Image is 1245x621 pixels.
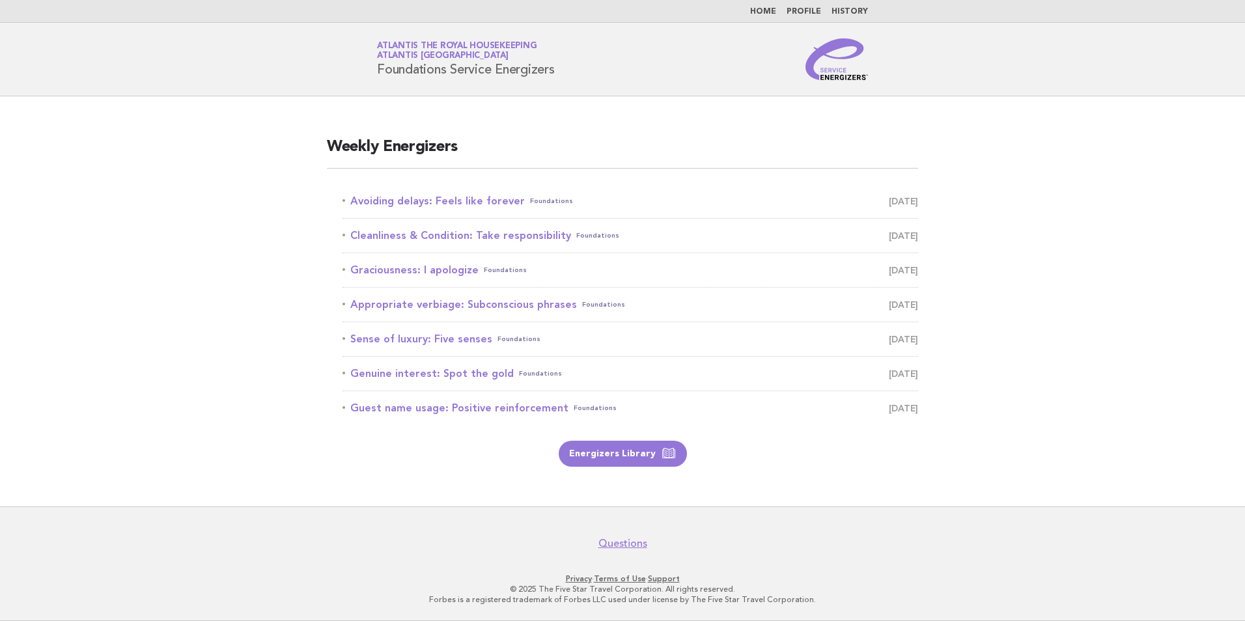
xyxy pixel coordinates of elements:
[598,537,647,550] a: Questions
[224,573,1021,584] p: · ·
[377,42,555,76] h1: Foundations Service Energizers
[832,8,868,16] a: History
[343,296,918,314] a: Appropriate verbiage: Subconscious phrasesFoundations [DATE]
[889,192,918,210] span: [DATE]
[566,574,592,583] a: Privacy
[343,261,918,279] a: Graciousness: I apologizeFoundations [DATE]
[576,227,619,245] span: Foundations
[377,42,537,60] a: Atlantis the Royal HousekeepingAtlantis [GEOGRAPHIC_DATA]
[889,261,918,279] span: [DATE]
[750,8,776,16] a: Home
[787,8,821,16] a: Profile
[224,594,1021,605] p: Forbes is a registered trademark of Forbes LLC used under license by The Five Star Travel Corpora...
[519,365,562,383] span: Foundations
[343,227,918,245] a: Cleanliness & Condition: Take responsibilityFoundations [DATE]
[889,365,918,383] span: [DATE]
[377,52,509,61] span: Atlantis [GEOGRAPHIC_DATA]
[648,574,680,583] a: Support
[484,261,527,279] span: Foundations
[805,38,868,80] img: Service Energizers
[889,227,918,245] span: [DATE]
[343,365,918,383] a: Genuine interest: Spot the goldFoundations [DATE]
[497,330,540,348] span: Foundations
[559,441,687,467] a: Energizers Library
[327,137,918,169] h2: Weekly Energizers
[889,330,918,348] span: [DATE]
[889,399,918,417] span: [DATE]
[582,296,625,314] span: Foundations
[343,330,918,348] a: Sense of luxury: Five sensesFoundations [DATE]
[574,399,617,417] span: Foundations
[343,192,918,210] a: Avoiding delays: Feels like foreverFoundations [DATE]
[343,399,918,417] a: Guest name usage: Positive reinforcementFoundations [DATE]
[530,192,573,210] span: Foundations
[889,296,918,314] span: [DATE]
[224,584,1021,594] p: © 2025 The Five Star Travel Corporation. All rights reserved.
[594,574,646,583] a: Terms of Use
